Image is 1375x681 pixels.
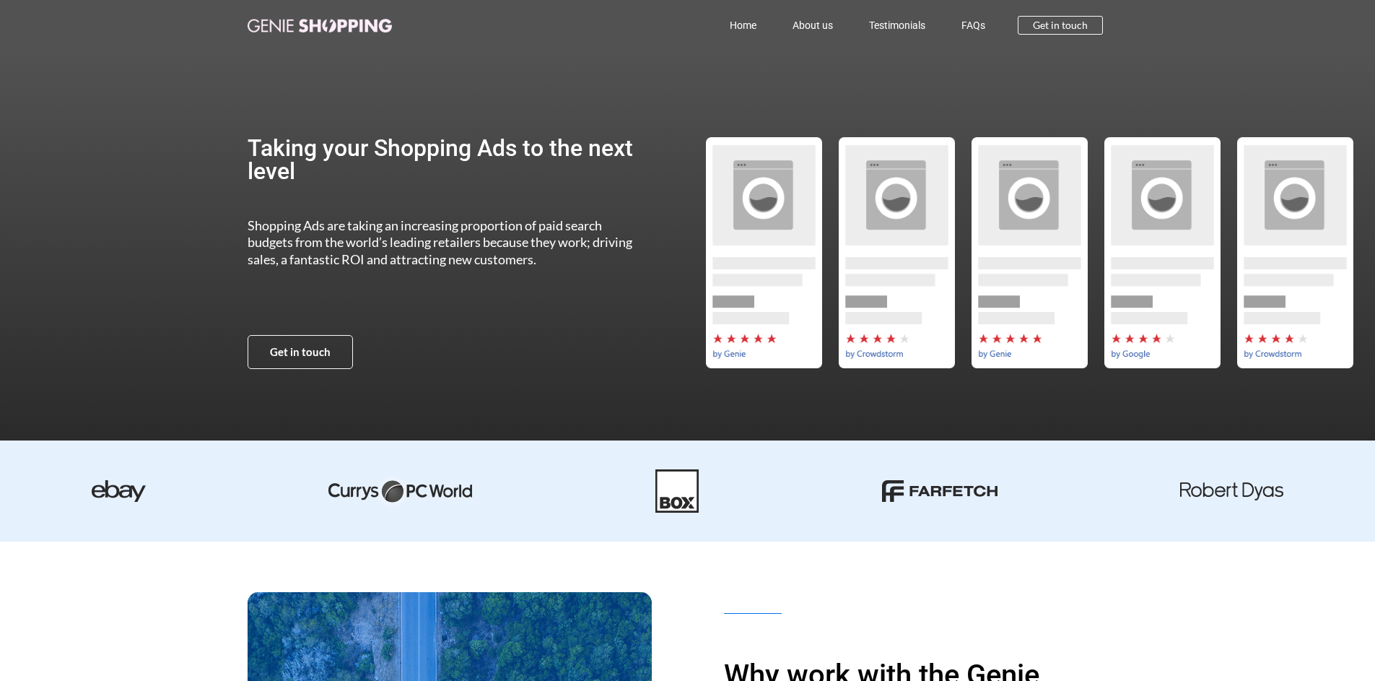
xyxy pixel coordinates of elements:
div: 2 / 5 [830,137,963,368]
div: 3 / 5 [963,137,1096,368]
div: Slides [697,137,1361,368]
a: Get in touch [248,335,353,369]
div: by-genie [697,137,830,368]
a: Testimonials [851,9,943,42]
img: robert dyas [1180,482,1283,500]
h2: Taking your Shopping Ads to the next level [248,136,647,183]
div: 4 / 5 [1096,137,1228,368]
span: Shopping Ads are taking an increasing proportion of paid search budgets from the world’s leading ... [248,217,632,267]
div: by-crowdstorm [830,137,963,368]
nav: Menu [455,9,1004,42]
a: FAQs [943,9,1003,42]
span: Get in touch [1033,20,1088,30]
a: About us [774,9,851,42]
img: Box-01 [655,469,699,513]
img: ebay-dark [92,480,146,502]
img: farfetch-01 [882,480,998,502]
span: Get in touch [270,347,331,357]
div: by-genie [963,137,1096,368]
img: genie-shopping-logo [248,19,392,32]
div: by-crowdstorm [1228,137,1361,368]
div: by-google [1096,137,1228,368]
div: 1 / 5 [697,137,830,368]
a: Home [712,9,774,42]
div: 5 / 5 [1228,137,1361,368]
a: Get in touch [1018,16,1103,35]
